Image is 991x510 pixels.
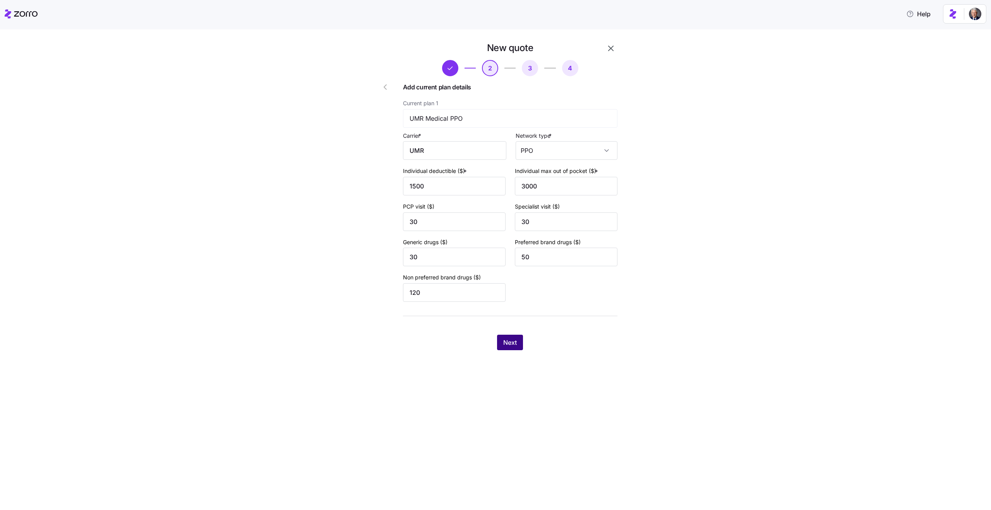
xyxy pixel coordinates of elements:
label: Specialist visit ($) [515,202,560,211]
label: PCP visit ($) [403,202,434,211]
input: Network type [516,141,617,160]
input: Carrier [403,141,506,160]
input: Individual deductible ($) [403,177,506,195]
button: Next [497,335,523,350]
input: Preferred brand drugs ($) [515,248,617,266]
label: Generic drugs ($) [403,238,447,246]
label: Preferred brand drugs ($) [515,238,581,246]
label: Non preferred brand drugs ($) [403,273,481,282]
span: Next [503,338,517,347]
label: Individual max out of pocket ($) [515,167,600,175]
button: 3 [522,60,538,76]
label: Network type [516,132,553,140]
h1: New quote [487,42,533,54]
img: 1dcb4e5d-e04d-4770-96a8-8d8f6ece5bdc-1719926415027.jpeg [969,8,981,20]
button: Help [900,6,937,22]
label: Carrier [403,132,423,140]
input: Specialist visit ($) [515,212,617,231]
span: Help [906,9,931,19]
button: 4 [562,60,578,76]
input: PCP visit ($) [403,212,506,231]
button: 2 [482,60,498,76]
input: Individual max out of pocket ($) [515,177,617,195]
input: Non preferred brand drugs ($) [403,283,506,302]
label: Current plan 1 [403,99,438,108]
input: Generic drugs ($) [403,248,506,266]
span: Add current plan details [403,82,617,92]
label: Individual deductible ($) [403,167,468,175]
